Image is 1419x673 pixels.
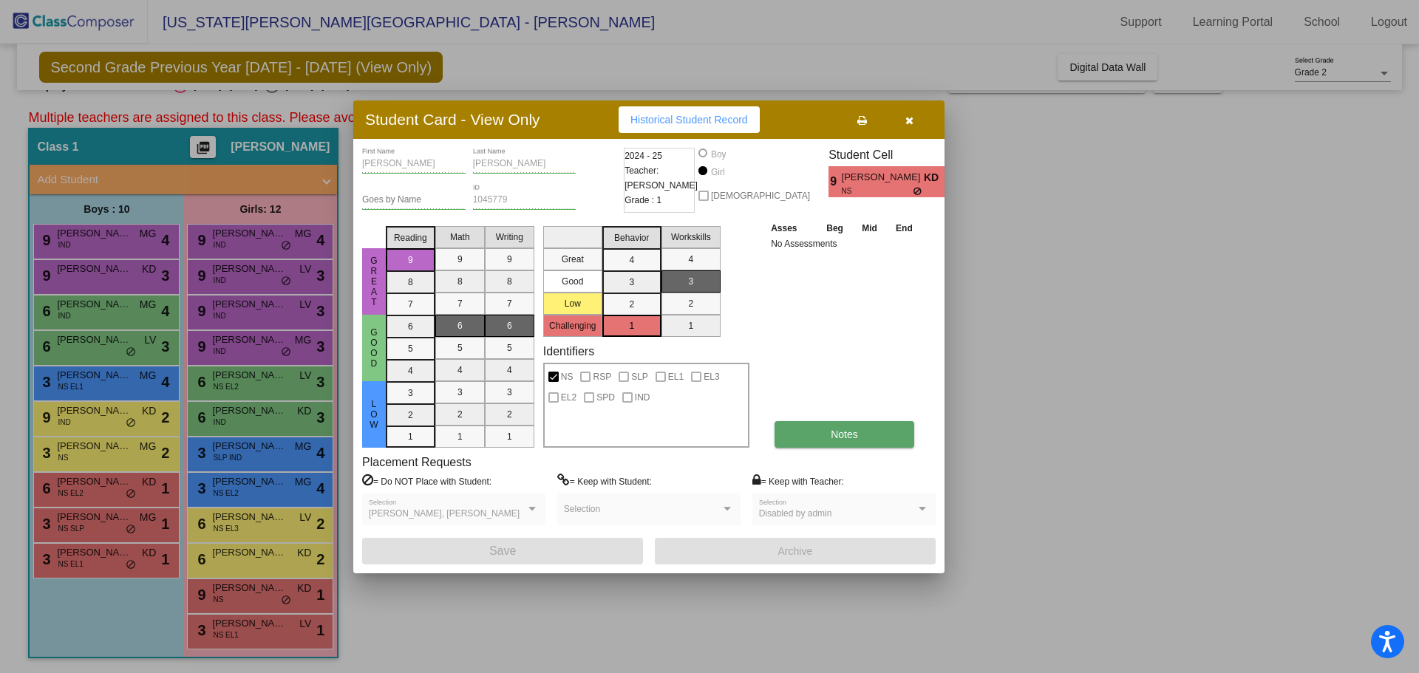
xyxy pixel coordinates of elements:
[842,185,913,197] span: NS
[759,508,832,519] span: Disabled by admin
[817,220,852,236] th: Beg
[668,368,684,386] span: EL1
[625,193,661,208] span: Grade : 1
[886,220,922,236] th: End
[630,114,748,126] span: Historical Student Record
[710,165,725,179] div: Girl
[752,474,844,488] label: = Keep with Teacher:
[945,173,957,191] span: 1
[543,344,594,358] label: Identifiers
[775,421,914,448] button: Notes
[367,399,381,430] span: Low
[828,148,957,162] h3: Student Cell
[362,195,466,205] input: goes by name
[631,368,648,386] span: SLP
[853,220,886,236] th: Mid
[842,170,924,185] span: [PERSON_NAME]
[655,538,936,564] button: Archive
[369,508,520,519] span: [PERSON_NAME], [PERSON_NAME]
[362,455,472,469] label: Placement Requests
[561,368,574,386] span: NS
[362,474,491,488] label: = Do NOT Place with Student:
[704,368,719,386] span: EL3
[561,389,576,406] span: EL2
[596,389,615,406] span: SPD
[625,148,662,163] span: 2024 - 25
[711,187,810,205] span: [DEMOGRAPHIC_DATA]
[367,327,381,369] span: Good
[557,474,652,488] label: = Keep with Student:
[924,170,945,185] span: KD
[367,256,381,307] span: Great
[778,545,813,557] span: Archive
[362,538,643,564] button: Save
[710,148,726,161] div: Boy
[365,110,540,129] h3: Student Card - View Only
[767,220,817,236] th: Asses
[489,544,516,557] span: Save
[619,106,760,133] button: Historical Student Record
[625,163,698,193] span: Teacher: [PERSON_NAME]
[635,389,650,406] span: IND
[767,236,922,251] td: No Assessments
[473,195,576,205] input: Enter ID
[828,173,841,191] span: 9
[593,368,611,386] span: RSP
[831,428,858,440] span: Notes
